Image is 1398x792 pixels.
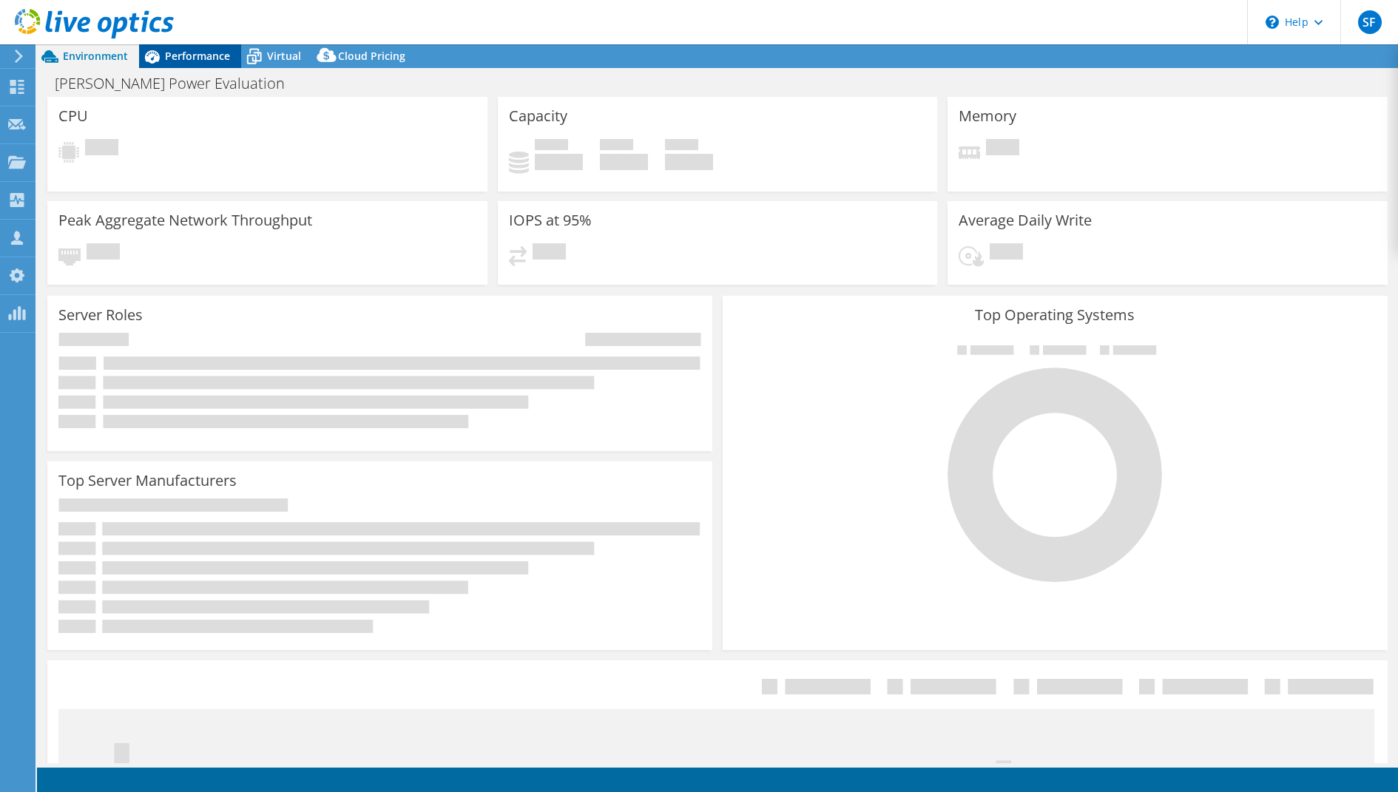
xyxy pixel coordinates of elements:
h3: Peak Aggregate Network Throughput [58,212,312,229]
span: Cloud Pricing [338,49,405,63]
h1: [PERSON_NAME] Power Evaluation [48,75,308,92]
h3: Memory [959,108,1016,124]
h3: Server Roles [58,307,143,323]
h3: IOPS at 95% [509,212,592,229]
span: Performance [165,49,230,63]
span: Pending [85,139,118,159]
span: Free [600,139,633,154]
span: SF [1358,10,1382,34]
h3: CPU [58,108,88,124]
span: Virtual [267,49,301,63]
h3: Average Daily Write [959,212,1092,229]
h4: 0 GiB [665,154,713,170]
span: Total [665,139,698,154]
h4: 0 GiB [535,154,583,170]
h4: 0 GiB [600,154,648,170]
span: Pending [87,243,120,263]
span: Environment [63,49,128,63]
svg: \n [1266,16,1279,29]
span: Pending [986,139,1019,159]
h3: Top Operating Systems [734,307,1377,323]
span: Pending [990,243,1023,263]
h3: Capacity [509,108,567,124]
span: Pending [533,243,566,263]
h3: Top Server Manufacturers [58,473,237,489]
span: Used [535,139,568,154]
